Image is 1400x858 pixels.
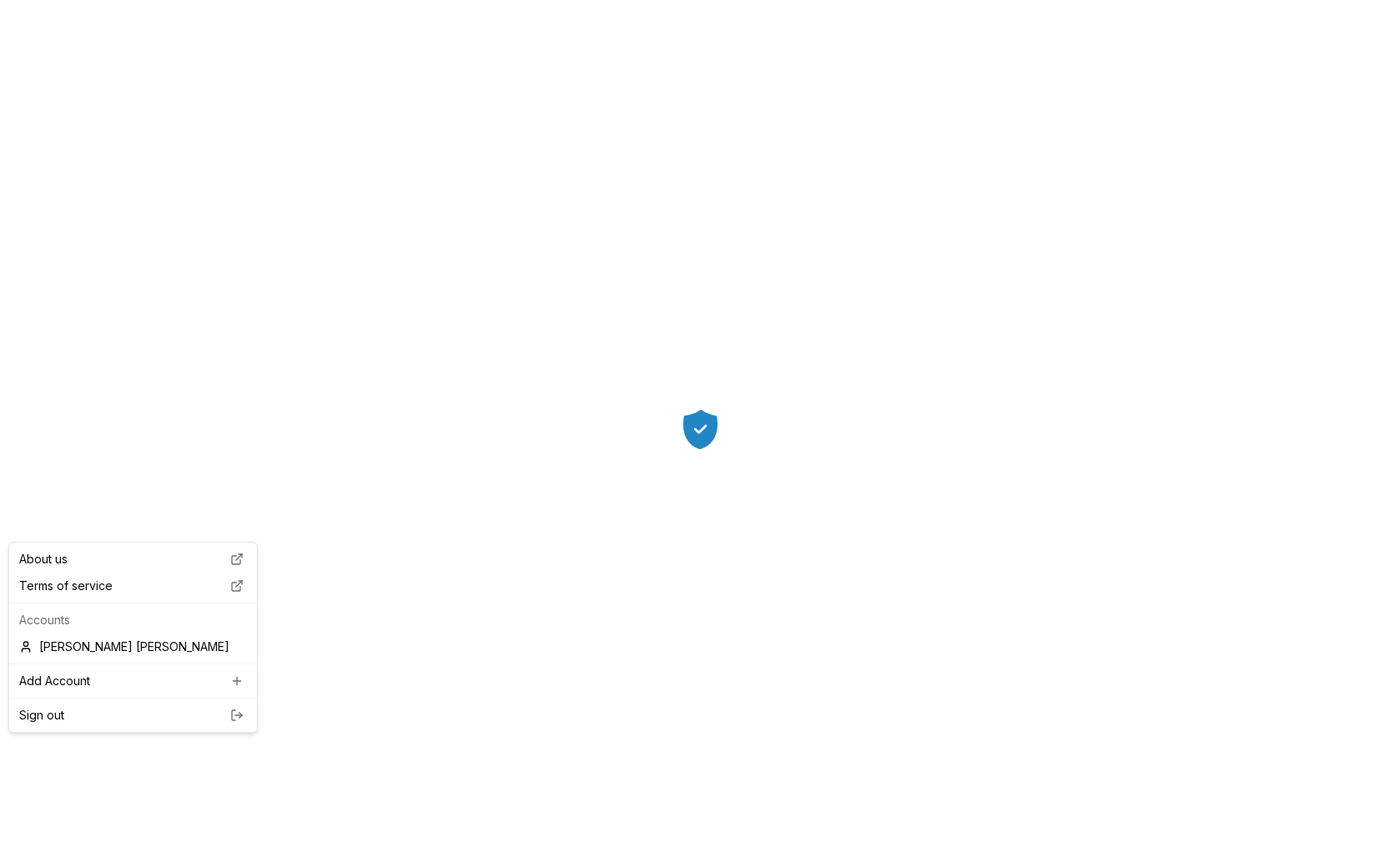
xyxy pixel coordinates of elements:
a: Terms of service [13,573,254,599]
p: Accounts [19,612,247,628]
div: [PERSON_NAME] [PERSON_NAME] [13,633,254,660]
a: Sign out [19,707,247,724]
a: About us [13,546,254,573]
a: Add Account [13,668,254,694]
